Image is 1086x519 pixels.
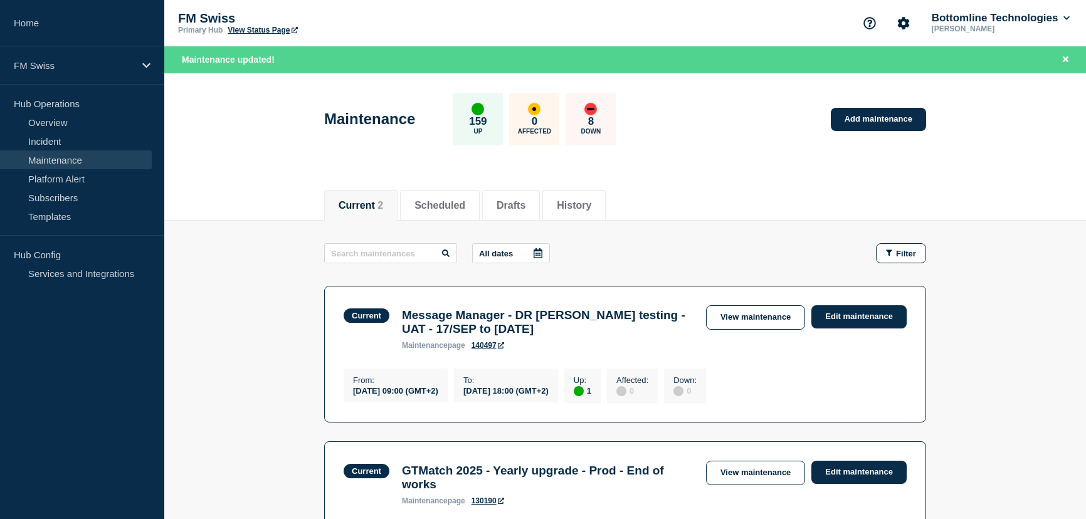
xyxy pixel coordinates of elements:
[469,115,487,128] p: 159
[402,496,448,505] span: maintenance
[528,103,540,115] div: affected
[857,10,883,36] button: Support
[414,200,465,211] button: Scheduled
[929,24,1060,33] p: [PERSON_NAME]
[588,115,594,128] p: 8
[557,200,591,211] button: History
[178,26,223,34] p: Primary Hub
[574,375,591,385] p: Up :
[402,308,693,336] h3: Message Manager - DR [PERSON_NAME] testing - UAT - 17/SEP to [DATE]
[706,305,805,330] a: View maintenance
[463,385,549,396] div: [DATE] 18:00 (GMT+2)
[532,115,537,128] p: 0
[574,386,584,396] div: up
[353,375,438,385] p: From :
[472,496,504,505] a: 130190
[811,461,907,484] a: Edit maintenance
[479,249,513,258] p: All dates
[463,375,549,385] p: To :
[581,128,601,135] p: Down
[402,341,465,350] p: page
[896,249,916,258] span: Filter
[831,108,926,131] a: Add maintenance
[324,243,457,263] input: Search maintenances
[472,103,484,115] div: up
[811,305,907,328] a: Edit maintenance
[353,385,438,396] div: [DATE] 09:00 (GMT+2)
[402,496,465,505] p: page
[673,385,697,396] div: 0
[473,128,482,135] p: Up
[402,341,448,350] span: maintenance
[228,26,297,34] a: View Status Page
[518,128,551,135] p: Affected
[339,200,383,211] button: Current 2
[1058,53,1073,67] button: Close banner
[890,10,917,36] button: Account settings
[377,200,383,211] span: 2
[497,200,525,211] button: Drafts
[472,243,550,263] button: All dates
[324,110,415,128] h1: Maintenance
[352,466,381,476] div: Current
[352,311,381,320] div: Current
[472,341,504,350] a: 140497
[574,385,591,396] div: 1
[14,60,134,71] p: FM Swiss
[929,12,1072,24] button: Bottomline Technologies
[706,461,805,485] a: View maintenance
[182,55,275,65] span: Maintenance updated!
[402,464,693,491] h3: GTMatch 2025 - Yearly upgrade - Prod - End of works
[584,103,597,115] div: down
[616,375,648,385] p: Affected :
[616,385,648,396] div: 0
[673,386,683,396] div: disabled
[673,375,697,385] p: Down :
[178,11,429,26] p: FM Swiss
[616,386,626,396] div: disabled
[876,243,926,263] button: Filter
